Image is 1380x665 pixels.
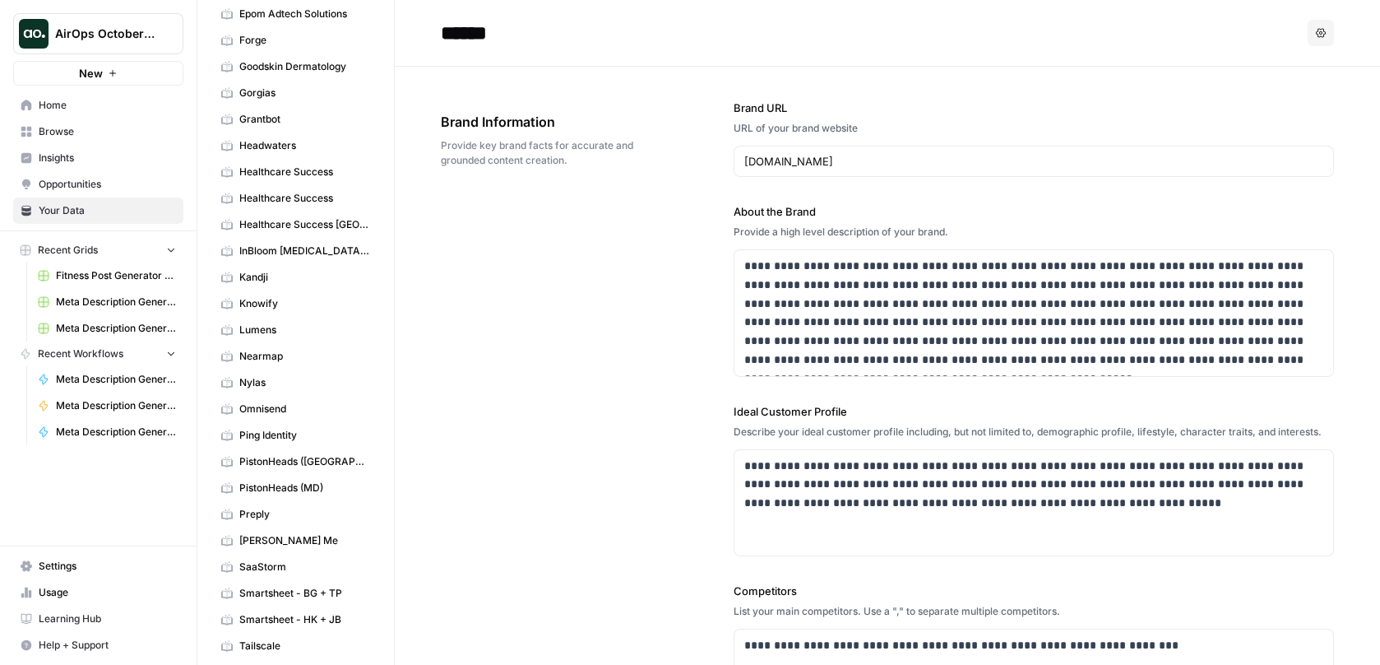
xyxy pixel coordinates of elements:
[214,607,377,633] a: Smartsheet - HK + JB
[38,346,123,361] span: Recent Workflows
[13,342,183,366] button: Recent Workflows
[214,80,377,106] a: Gorgias
[239,217,370,232] span: Healthcare Success [GEOGRAPHIC_DATA]
[239,296,370,311] span: Knowify
[13,238,183,263] button: Recent Grids
[239,560,370,574] span: SaaStorm
[744,153,1324,170] input: www.sundaysoccer.com
[214,238,377,264] a: InBloom [MEDICAL_DATA] Services
[13,171,183,198] a: Opportunities
[214,159,377,185] a: Healthcare Success
[239,428,370,443] span: Ping Identity
[39,124,176,139] span: Browse
[734,403,1335,420] label: Ideal Customer Profile
[13,553,183,579] a: Settings
[239,191,370,206] span: Healthcare Success
[214,580,377,607] a: Smartsheet - BG + TP
[39,203,176,218] span: Your Data
[56,372,176,387] span: Meta Description Generator
[13,119,183,145] a: Browse
[56,398,176,413] span: Meta Description Generator ([PERSON_NAME])
[239,612,370,627] span: Smartsheet - HK + JB
[214,396,377,422] a: Omnisend
[441,138,641,168] span: Provide key brand facts for accurate and grounded content creation.
[239,639,370,653] span: Tailscale
[39,585,176,600] span: Usage
[39,98,176,113] span: Home
[239,33,370,48] span: Forge
[214,317,377,343] a: Lumens
[214,264,377,291] a: Kandji
[214,1,377,27] a: Epom Adtech Solutions
[734,203,1335,220] label: About the Brand
[734,100,1335,116] label: Brand URL
[239,481,370,495] span: PistonHeads (MD)
[239,112,370,127] span: Grantbot
[239,349,370,364] span: Nearmap
[239,86,370,100] span: Gorgias
[214,106,377,133] a: Grantbot
[239,375,370,390] span: Nylas
[39,638,176,653] span: Help + Support
[214,53,377,80] a: Goodskin Dermatology
[13,579,183,606] a: Usage
[39,612,176,626] span: Learning Hub
[734,604,1335,619] div: List your main competitors. Use a "," to separate multiple competitors.
[239,507,370,522] span: Preply
[214,185,377,212] a: Healthcare Success
[38,243,98,258] span: Recent Grids
[239,533,370,548] span: [PERSON_NAME] Me
[214,554,377,580] a: SaaStorm
[30,315,183,342] a: Meta Description Generator ( [PERSON_NAME] ) Grid
[30,366,183,393] a: Meta Description Generator
[239,454,370,469] span: PistonHeads ([GEOGRAPHIC_DATA])
[239,7,370,21] span: Epom Adtech Solutions
[13,632,183,658] button: Help + Support
[30,419,183,445] a: Meta Description Generator ( [PERSON_NAME] )
[239,59,370,74] span: Goodskin Dermatology
[56,268,176,283] span: Fitness Post Generator ([PERSON_NAME])
[56,295,176,309] span: Meta Description Generator ( [PERSON_NAME] ) Grid (1)
[214,27,377,53] a: Forge
[30,263,183,289] a: Fitness Post Generator ([PERSON_NAME])
[13,61,183,86] button: New
[13,92,183,119] a: Home
[239,244,370,258] span: InBloom [MEDICAL_DATA] Services
[55,26,155,42] span: AirOps October Cohort
[214,449,377,475] a: PistonHeads ([GEOGRAPHIC_DATA])
[13,145,183,171] a: Insights
[734,425,1335,439] div: Describe your ideal customer profile including, but not limited to, demographic profile, lifestyl...
[30,289,183,315] a: Meta Description Generator ( [PERSON_NAME] ) Grid (1)
[214,370,377,396] a: Nylas
[734,121,1335,136] div: URL of your brand website
[56,425,176,439] span: Meta Description Generator ( [PERSON_NAME] )
[239,402,370,416] span: Omnisend
[39,177,176,192] span: Opportunities
[30,393,183,419] a: Meta Description Generator ([PERSON_NAME])
[239,270,370,285] span: Kandji
[214,475,377,501] a: PistonHeads (MD)
[214,633,377,659] a: Tailscale
[39,559,176,574] span: Settings
[13,606,183,632] a: Learning Hub
[239,138,370,153] span: Headwaters
[56,321,176,336] span: Meta Description Generator ( [PERSON_NAME] ) Grid
[239,586,370,601] span: Smartsheet - BG + TP
[734,583,1335,599] label: Competitors
[39,151,176,165] span: Insights
[214,212,377,238] a: Healthcare Success [GEOGRAPHIC_DATA]
[214,343,377,370] a: Nearmap
[19,19,49,49] img: AirOps October Cohort Logo
[214,501,377,528] a: Preply
[734,225,1335,239] div: Provide a high level description of your brand.
[214,528,377,554] a: [PERSON_NAME] Me
[214,133,377,159] a: Headwaters
[239,165,370,179] span: Healthcare Success
[441,112,641,132] span: Brand Information
[214,291,377,317] a: Knowify
[239,323,370,337] span: Lumens
[13,13,183,54] button: Workspace: AirOps October Cohort
[13,198,183,224] a: Your Data
[214,422,377,449] a: Ping Identity
[79,65,103,81] span: New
